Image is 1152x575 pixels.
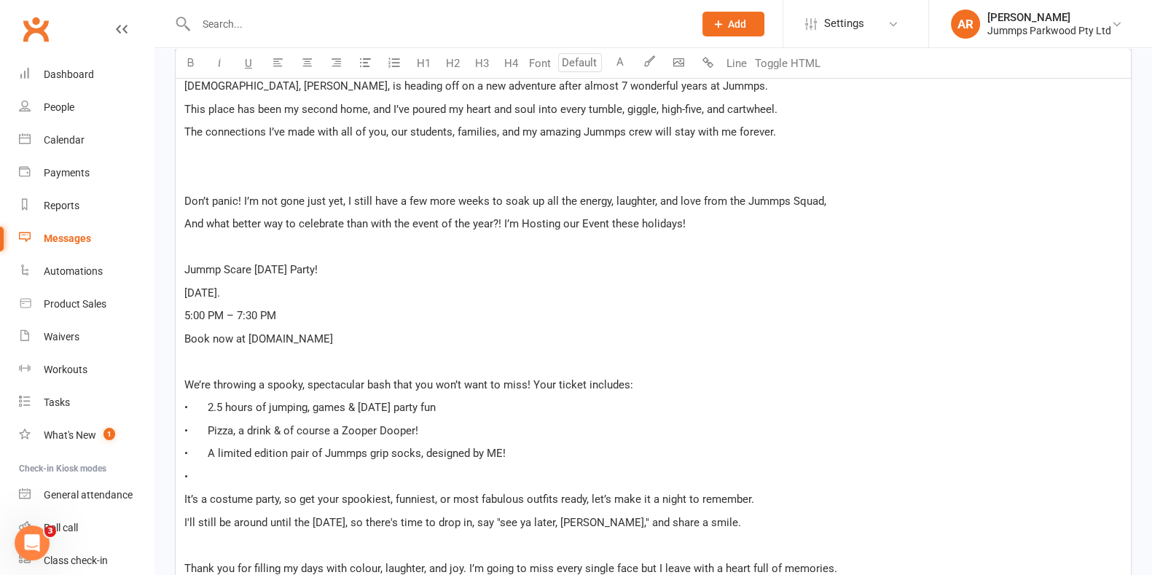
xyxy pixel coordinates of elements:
[987,11,1111,24] div: [PERSON_NAME]
[184,470,188,483] span: •
[44,134,85,146] div: Calendar
[184,378,633,391] span: We’re throwing a spooky, spectacular bash that you won’t want to miss! Your ticket includes:
[184,103,777,116] span: This place has been my second home, and I’ve poured my heart and soul into every tumble, giggle, ...
[184,195,826,208] span: Don’t panic! I’m not gone just yet, I still have a few more weeks to soak up all the energy, laug...
[19,91,154,124] a: People
[192,14,683,34] input: Search...
[44,364,87,375] div: Workouts
[17,11,54,47] a: Clubworx
[44,555,108,566] div: Class check-in
[824,7,864,40] span: Settings
[44,265,103,277] div: Automations
[184,332,333,345] span: Book now at [DOMAIN_NAME]
[44,396,70,408] div: Tasks
[184,125,776,138] span: The connections I’ve made with all of you, our students, families, and my amazing Jummps crew wil...
[184,447,506,460] span: • A limited edition pair of Jummps grip socks, designed by ME!
[184,516,741,529] span: I'll still be around until the [DATE], so there's time to drop in, say "see ya later, [PERSON_NAM...
[44,69,94,80] div: Dashboard
[19,124,154,157] a: Calendar
[722,49,751,78] button: Line
[234,49,263,78] button: U
[467,49,496,78] button: H3
[702,12,764,36] button: Add
[44,489,133,501] div: General attendance
[44,331,79,343] div: Waivers
[951,9,980,39] div: AR
[525,49,555,78] button: Font
[496,49,525,78] button: H4
[44,429,96,441] div: What's New
[19,386,154,419] a: Tasks
[409,49,438,78] button: H1
[184,562,837,575] span: Thank you for filling my days with colour, laughter, and joy. I’m going to miss every single face...
[19,321,154,353] a: Waivers
[44,522,78,533] div: Roll call
[44,200,79,211] div: Reports
[19,58,154,91] a: Dashboard
[184,401,436,414] span: • 2.5 hours of jumping, games & [DATE] party fun
[438,49,467,78] button: H2
[19,222,154,255] a: Messages
[558,53,602,72] input: Default
[606,49,635,78] button: A
[44,167,90,179] div: Payments
[19,255,154,288] a: Automations
[184,424,418,437] span: • Pizza, a drink & of course a Zooper Dooper!
[44,525,56,537] span: 3
[987,24,1111,37] div: Jummps Parkwood Pty Ltd
[245,57,252,70] span: U
[184,493,754,506] span: It’s a costume party, so get your spookiest, funniest, or most fabulous outfits ready, let’s make...
[184,286,220,300] span: [DATE].
[44,298,106,310] div: Product Sales
[184,309,276,322] span: 5:00 PM – 7:30 PM
[728,18,746,30] span: Add
[184,217,686,230] span: And what better way to celebrate than with the event of the year?! I’m Hosting our Event these ho...
[184,263,318,276] span: Jummp Scare [DATE] Party!
[19,353,154,386] a: Workouts
[103,428,115,440] span: 1
[44,101,74,113] div: People
[751,49,824,78] button: Toggle HTML
[44,232,91,244] div: Messages
[19,157,154,189] a: Payments
[19,288,154,321] a: Product Sales
[19,512,154,544] a: Roll call
[19,189,154,222] a: Reports
[15,525,50,560] iframe: Intercom live chat
[19,479,154,512] a: General attendance kiosk mode
[19,419,154,452] a: What's New1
